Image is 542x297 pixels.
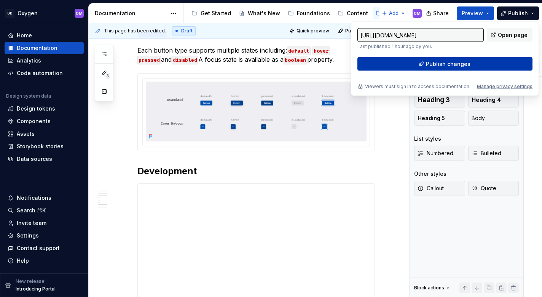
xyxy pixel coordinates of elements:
span: Publish changes [426,60,470,68]
div: Data sources [17,155,52,163]
button: Body [468,111,519,126]
p: Each button type supports multiple states including: and A focus state is available as a property. [137,46,375,64]
button: Preview [457,6,494,20]
button: Heading 4 [468,92,519,108]
button: Manage privacy settings [477,83,532,90]
div: Page tree [188,6,378,21]
span: Publish changes [345,28,382,34]
a: Content [335,7,371,19]
a: Assets [5,128,84,140]
a: Documentation [5,42,84,54]
code: boolean [284,56,307,64]
a: Analytics [5,55,84,67]
span: Heading 4 [472,96,501,104]
div: Settings [17,232,39,239]
span: Open page [498,31,528,39]
a: Invite team [5,217,84,229]
span: Preview [462,10,483,17]
button: Search ⌘K [5,204,84,217]
button: Heading 3 [414,92,465,108]
span: This page has been edited. [104,28,166,34]
span: Draft [181,28,193,34]
span: Publish [508,10,528,17]
div: Oxygen [18,10,38,17]
div: Design system data [6,93,51,99]
span: Body [472,114,485,122]
span: Heading 3 [418,96,450,104]
div: Home [17,32,32,39]
button: Heading 5 [414,111,465,126]
button: Add [379,8,408,19]
h2: Development [137,165,375,177]
div: GD [5,9,14,18]
div: What's New [248,10,280,17]
div: Notifications [17,194,51,202]
button: Callout [414,181,465,196]
div: Content [347,10,368,17]
span: Quote [472,185,496,192]
button: Notifications [5,192,84,204]
div: Documentation [95,10,167,17]
a: What's New [236,7,283,19]
span: Bulleted [472,149,501,157]
div: Components [17,117,51,125]
p: Last published 1 hour ago by you. [357,43,484,50]
div: Get Started [201,10,231,17]
a: Foundations [285,7,333,19]
div: Design tokens [17,105,55,112]
div: Assets [17,130,35,138]
a: Home [5,29,84,42]
a: Design tokens [5,103,84,115]
a: Settings [5,230,84,242]
div: OM [414,10,421,16]
button: GDOxygenOM [2,5,87,21]
span: Add [389,10,399,16]
div: OM [76,10,83,16]
span: 3 [104,73,110,79]
div: List styles [414,135,441,143]
code: disabled [172,56,198,64]
button: Publish [497,6,539,20]
code: default [287,47,311,55]
button: Publish changes [336,26,386,36]
button: Quote [468,181,519,196]
code: pressed [137,56,161,64]
button: Share [422,6,454,20]
div: Contact support [17,244,60,252]
a: Components [373,7,422,19]
p: Introducing Portal [16,286,56,292]
div: Search ⌘K [17,207,46,214]
button: Quick preview [287,26,333,36]
p: Viewers must sign in to access documentation. [365,83,470,90]
div: Block actions [414,285,444,291]
span: Quick preview [297,28,329,34]
div: Help [17,257,29,265]
span: Heading 5 [418,114,445,122]
button: Contact support [5,242,84,254]
button: Numbered [414,146,465,161]
a: Code automation [5,67,84,79]
a: Data sources [5,153,84,165]
div: Storybook stories [17,143,64,150]
a: Get Started [188,7,234,19]
div: Analytics [17,57,41,64]
a: Open page [487,28,532,42]
button: Help [5,255,84,267]
div: Code automation [17,69,63,77]
div: Other styles [414,170,446,178]
div: Invite team [17,219,46,227]
a: Components [5,115,84,127]
div: Foundations [297,10,330,17]
code: hover [312,47,330,55]
p: New release! [16,278,46,284]
a: Storybook stories [5,140,84,153]
div: Documentation [17,44,57,52]
button: Publish changes [357,57,532,71]
span: Callout [418,185,444,192]
span: Share [433,10,449,17]
button: Bulleted [468,146,519,161]
div: Block actions [414,283,451,293]
span: Numbered [418,149,453,157]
